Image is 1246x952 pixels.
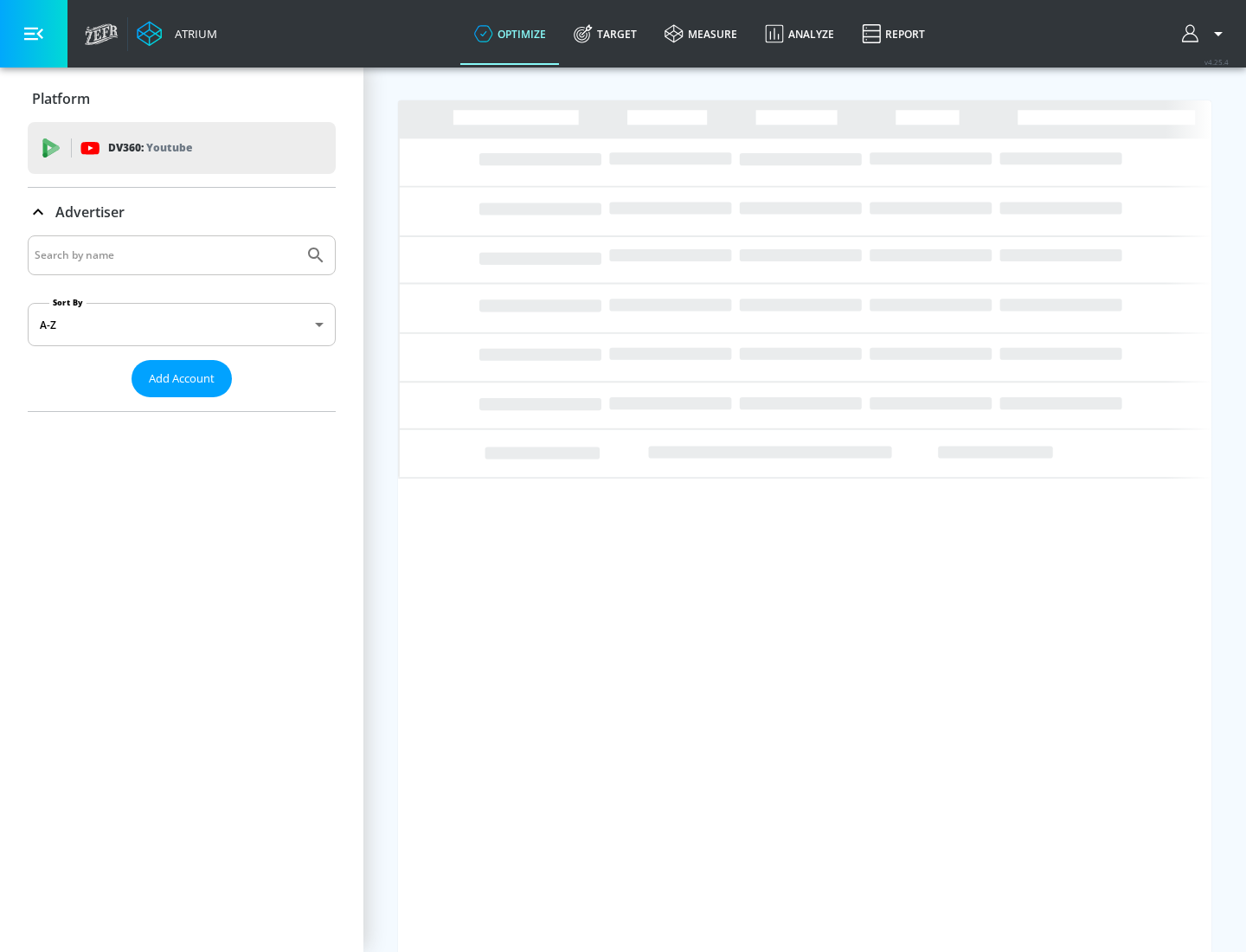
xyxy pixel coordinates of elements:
div: A-Z [28,303,336,346]
a: Atrium [137,21,217,47]
div: Platform [28,74,336,123]
span: Add Account [149,369,215,389]
div: DV360: Youtube [28,122,336,174]
a: Target [560,3,651,65]
nav: list of Advertiser [28,397,336,411]
div: Advertiser [28,235,336,411]
p: Platform [32,89,90,108]
div: Advertiser [28,188,336,236]
a: measure [651,3,751,65]
a: Analyze [751,3,848,65]
label: Sort By [49,297,87,308]
input: Search by name [35,244,297,267]
a: optimize [460,3,560,65]
div: Atrium [168,26,217,42]
button: Add Account [132,360,232,397]
p: Youtube [146,138,192,157]
a: Report [848,3,939,65]
p: DV360: [108,138,192,158]
p: Advertiser [55,203,125,222]
span: v 4.25.4 [1204,57,1229,67]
